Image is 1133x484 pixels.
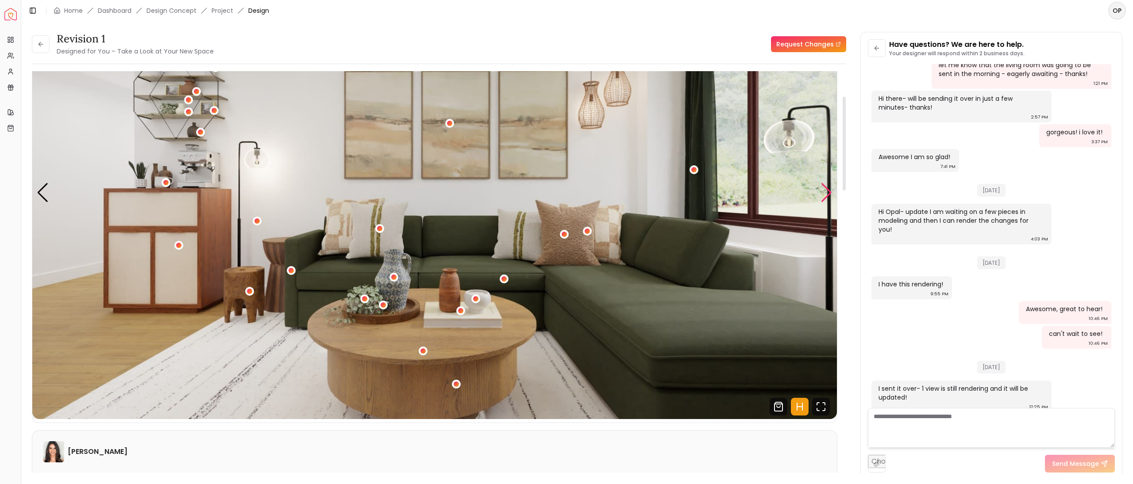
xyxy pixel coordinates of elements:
svg: Shop Products from this design [770,398,787,415]
li: Design Concept [146,6,197,15]
div: 1:21 PM [1094,79,1108,88]
span: OP [1109,3,1125,19]
a: Request Changes [771,36,846,52]
div: 10:46 PM [1089,339,1108,348]
span: [DATE] [977,256,1006,269]
button: OP [1108,2,1126,19]
div: 9:55 PM [930,290,948,298]
div: Previous slide [37,183,49,202]
svg: Fullscreen [812,398,830,415]
a: Project [212,6,233,15]
p: Have questions? We are here to help. [889,39,1025,50]
h3: Revision 1 [57,32,214,46]
span: Design [248,6,269,15]
a: Dashboard [98,6,131,15]
div: Hi Opal- update I am waiting on a few pieces in modeling and then I can render the changes for you! [879,207,1043,234]
div: hey [PERSON_NAME]! just following up here since you let me know that the living room was going to... [939,52,1103,78]
div: I sent it over- 1 view is still rendering and it will be updated! [879,384,1043,402]
a: Spacejoy [4,8,17,20]
p: Your designer will respond within 2 business days. [889,50,1025,57]
p: Please listen to the voice note from your designer, outlining the details of your design. [43,473,826,482]
div: Hi there- will be sending it over in just a few minutes- thanks! [879,94,1043,112]
a: Home [64,6,83,15]
div: 4:03 PM [1031,235,1048,244]
div: I have this rendering! [879,280,943,289]
div: 7:41 PM [940,162,956,171]
small: Designed for You – Take a Look at Your New Space [57,47,214,56]
nav: breadcrumb [54,6,269,15]
div: gorgeous! i love it! [1046,128,1102,137]
img: Spacejoy Logo [4,8,17,20]
svg: Hotspots Toggle [791,398,809,415]
h6: [PERSON_NAME] [68,446,127,457]
div: Awesome I am so glad! [879,152,950,161]
img: Angela Amore [43,441,64,462]
span: [DATE] [977,184,1006,197]
div: 3:37 PM [1091,137,1108,146]
div: can't wait to see! [1049,329,1102,338]
div: Next slide [821,183,832,202]
div: Awesome, great to hear! [1026,305,1102,313]
div: 12:25 PM [1029,403,1048,412]
div: 10:46 PM [1089,314,1108,323]
span: [DATE] [977,361,1006,373]
div: 2:57 PM [1031,113,1048,122]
